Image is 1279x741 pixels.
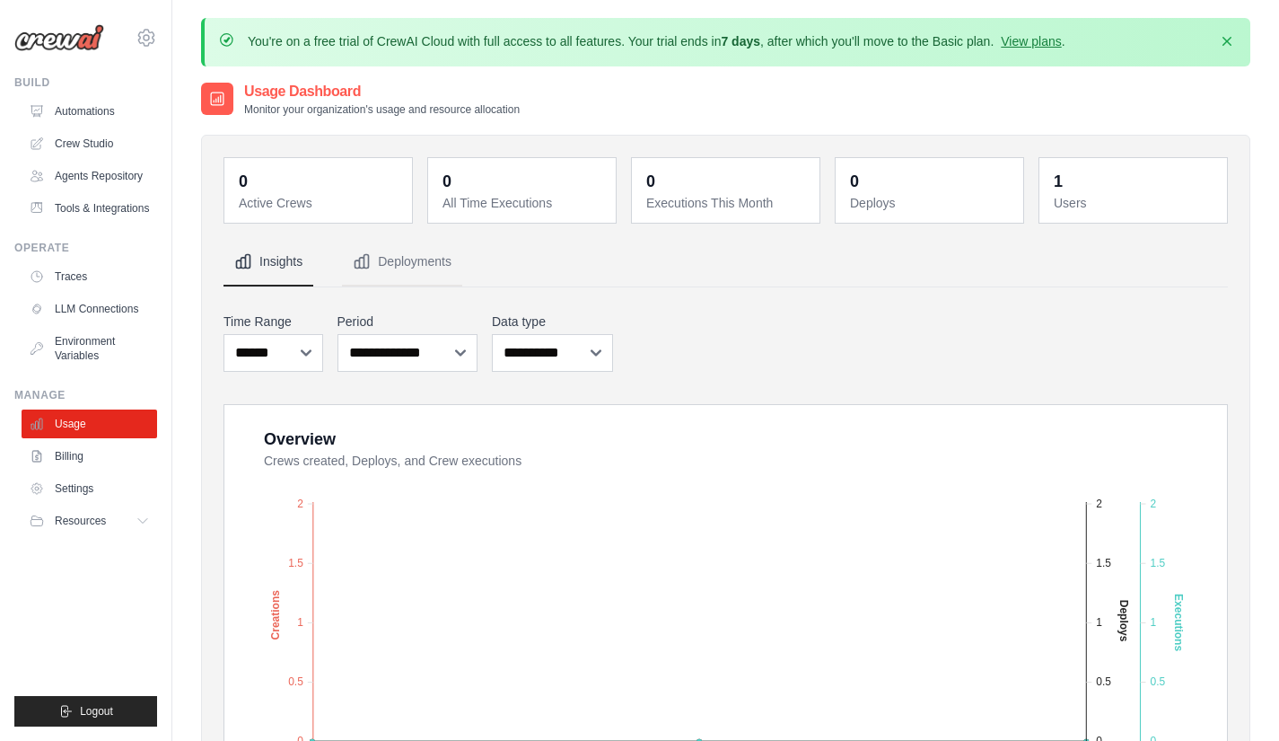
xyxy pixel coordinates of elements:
a: LLM Connections [22,295,157,323]
text: Executions [1172,594,1185,651]
tspan: 0.5 [1150,675,1165,688]
span: Logout [80,704,113,719]
span: Resources [55,514,106,528]
button: Resources [22,507,157,535]
label: Period [337,313,478,331]
div: 1 [1054,169,1063,194]
div: 0 [239,169,248,194]
tspan: 1.5 [288,557,303,569]
dt: Crews created, Deploys, and Crew executions [264,452,1205,470]
button: Insights [223,238,313,287]
div: Overview [264,427,336,452]
tspan: 1 [1150,616,1156,629]
text: Deploys [1117,600,1130,642]
tspan: 0.5 [288,675,303,688]
dt: Executions This Month [646,194,809,212]
div: 0 [442,169,451,194]
tspan: 1 [1096,616,1102,629]
button: Logout [14,696,157,727]
button: Deployments [342,238,462,287]
div: Build [14,75,157,90]
nav: Tabs [223,238,1228,287]
tspan: 0.5 [1096,675,1111,688]
dt: Deploys [850,194,1012,212]
text: Creations [269,590,282,640]
a: Automations [22,97,157,126]
a: Tools & Integrations [22,194,157,223]
a: Usage [22,410,157,438]
tspan: 1 [297,616,303,629]
p: Monitor your organization's usage and resource allocation [244,102,520,117]
tspan: 1.5 [1096,557,1111,569]
a: Environment Variables [22,327,157,370]
label: Data type [492,313,613,331]
a: View plans [1001,34,1061,49]
div: Operate [14,241,157,255]
a: Crew Studio [22,129,157,158]
div: Manage [14,388,157,402]
div: 0 [850,169,859,194]
strong: 7 days [721,34,760,49]
a: Agents Repository [22,162,157,190]
label: Time Range [223,313,323,331]
p: You're on a free trial of CrewAI Cloud with full access to all features. Your trial ends in , aft... [248,32,1065,50]
tspan: 2 [297,498,303,510]
h2: Usage Dashboard [244,81,520,102]
dt: Active Crews [239,194,401,212]
tspan: 2 [1096,498,1102,510]
dt: All Time Executions [442,194,605,212]
tspan: 1.5 [1150,557,1165,569]
dt: Users [1054,194,1216,212]
img: Logo [14,24,104,51]
a: Billing [22,442,157,471]
a: Traces [22,262,157,291]
a: Settings [22,474,157,503]
tspan: 2 [1150,498,1156,510]
div: 0 [646,169,655,194]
